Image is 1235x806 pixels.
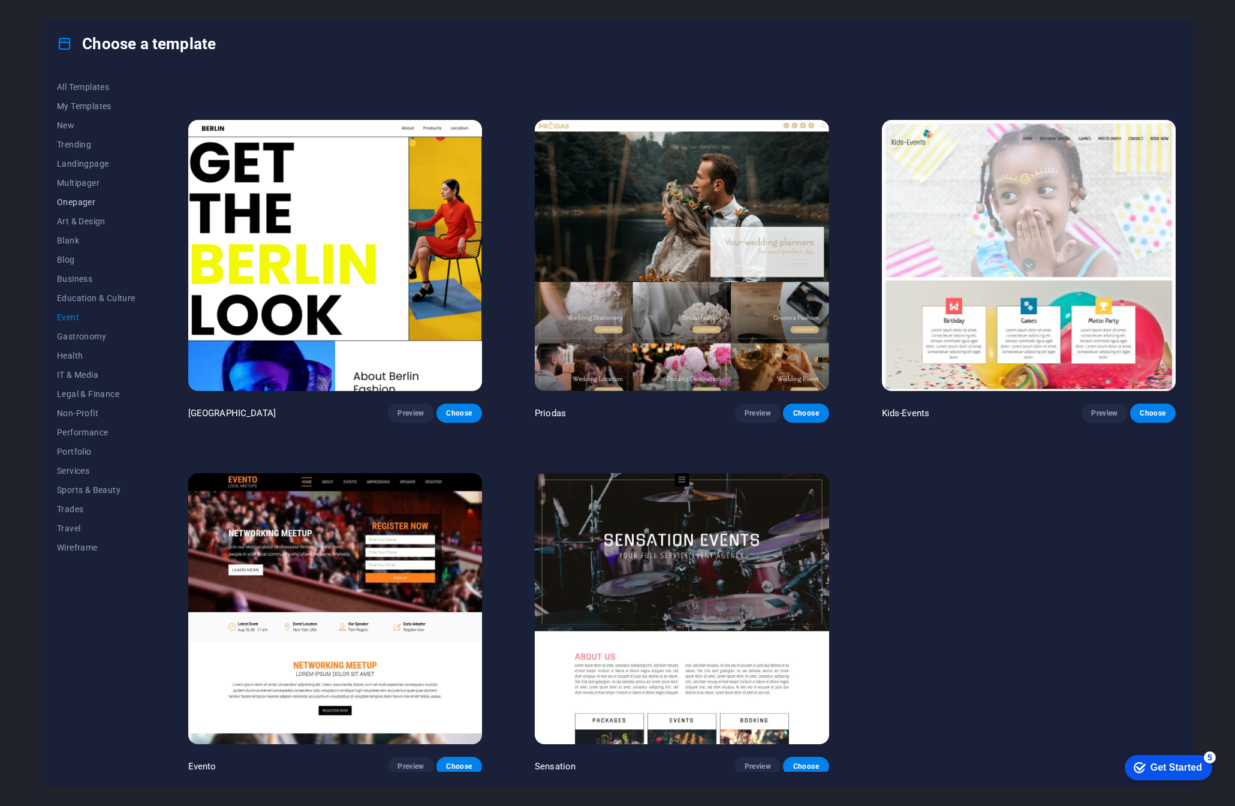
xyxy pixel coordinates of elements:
button: IT & Media [57,365,135,384]
button: Landingpage [57,154,135,173]
button: Wireframe [57,538,135,557]
span: Preview [1091,408,1117,418]
button: Portfolio [57,442,135,461]
p: [GEOGRAPHIC_DATA] [188,407,276,419]
span: My Templates [57,101,135,111]
span: Choose [793,408,819,418]
button: Services [57,461,135,480]
span: New [57,121,135,130]
span: Trending [57,140,135,149]
span: Portfolio [57,447,135,456]
button: Legal & Finance [57,384,135,404]
div: Get Started [35,13,87,24]
h4: Choose a template [57,34,216,53]
span: Blank [57,236,135,245]
p: Priodas [535,407,566,419]
button: Choose [436,404,482,423]
span: Gastronomy [57,332,135,341]
span: Education & Culture [57,293,135,303]
span: Travel [57,524,135,533]
button: Choose [1130,404,1176,423]
button: Blank [57,231,135,250]
img: Sensation [535,473,829,744]
span: Blog [57,255,135,264]
button: Gastronomy [57,327,135,346]
span: Preview [397,408,424,418]
button: Preview [388,757,433,776]
button: Trades [57,500,135,519]
img: Evento [188,473,482,744]
span: Health [57,351,135,360]
span: Services [57,466,135,476]
span: Choose [446,408,472,418]
span: Multipager [57,178,135,188]
button: Preview [735,757,781,776]
div: Get Started 5 items remaining, 0% complete [10,6,97,31]
span: IT & Media [57,370,135,380]
span: Onepager [57,197,135,207]
p: Evento [188,760,216,772]
span: All Templates [57,82,135,92]
span: Non-Profit [57,408,135,418]
button: Health [57,346,135,365]
span: Business [57,274,135,284]
span: Preview [397,762,424,771]
button: Business [57,269,135,288]
img: BERLIN [188,120,482,391]
button: Blog [57,250,135,269]
span: Choose [1140,408,1166,418]
span: Wireframe [57,543,135,552]
button: Art & Design [57,212,135,231]
span: Trades [57,504,135,514]
button: Preview [735,404,781,423]
span: Legal & Finance [57,389,135,399]
span: Performance [57,428,135,437]
img: Kids-Events [882,120,1176,391]
button: Sports & Beauty [57,480,135,500]
p: Kids-Events [882,407,930,419]
button: Onepager [57,193,135,212]
button: Preview [1082,404,1127,423]
button: Trending [57,135,135,154]
span: Art & Design [57,216,135,226]
button: Travel [57,519,135,538]
button: Performance [57,423,135,442]
span: Choose [793,762,819,771]
button: All Templates [57,77,135,97]
button: Multipager [57,173,135,193]
button: New [57,116,135,135]
button: Choose [783,404,829,423]
button: Education & Culture [57,288,135,308]
span: Preview [745,762,771,771]
span: Sports & Beauty [57,485,135,495]
button: Non-Profit [57,404,135,423]
span: Preview [745,408,771,418]
button: Choose [783,757,829,776]
div: 5 [89,2,101,14]
button: Preview [388,404,433,423]
span: Event [57,312,135,322]
p: Sensation [535,760,576,772]
button: Choose [436,757,482,776]
button: My Templates [57,97,135,116]
span: Choose [446,762,472,771]
img: Priodas [535,120,829,391]
button: Event [57,308,135,327]
span: Landingpage [57,159,135,169]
